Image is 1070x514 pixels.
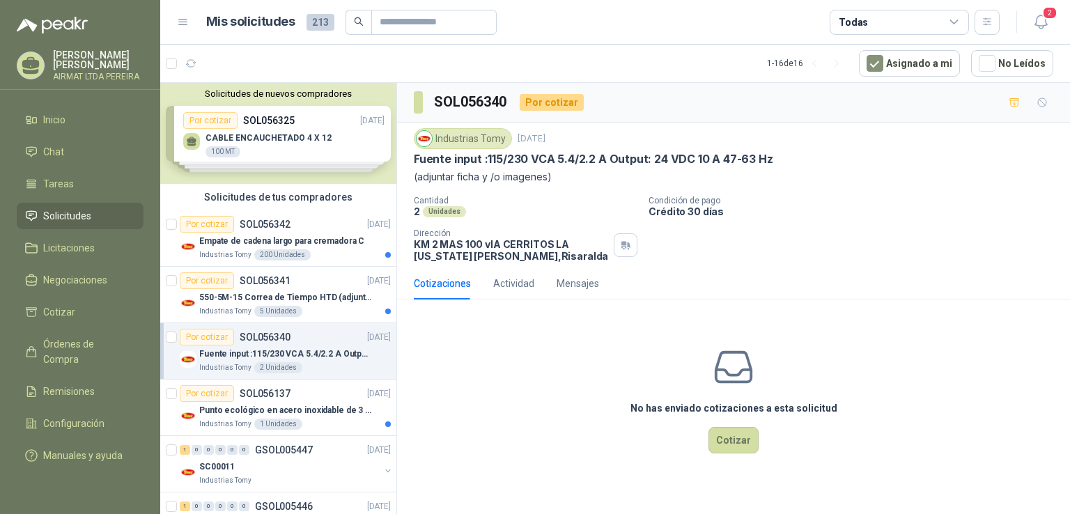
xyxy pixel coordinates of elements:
[180,385,234,402] div: Por cotizar
[160,267,396,323] a: Por cotizarSOL056341[DATE] Company Logo550-5M-15 Correa de Tiempo HTD (adjuntar ficha y /o imagen...
[354,17,364,26] span: search
[254,306,302,317] div: 5 Unidades
[367,444,391,457] p: [DATE]
[240,276,290,286] p: SOL056341
[199,460,235,474] p: SC00011
[199,235,364,248] p: Empate de cadena largo para cremadora C
[414,276,471,291] div: Cotizaciones
[17,203,144,229] a: Solicitudes
[367,331,391,344] p: [DATE]
[180,295,196,311] img: Company Logo
[43,240,95,256] span: Licitaciones
[43,304,75,320] span: Cotizar
[1042,6,1057,20] span: 2
[160,380,396,436] a: Por cotizarSOL056137[DATE] Company LogoPunto ecológico en acero inoxidable de 3 puestos, con capa...
[1028,10,1053,35] button: 2
[199,419,251,430] p: Industrias Tomy
[414,205,420,217] p: 2
[180,351,196,368] img: Company Logo
[240,389,290,398] p: SOL056137
[649,205,1064,217] p: Crédito 30 días
[43,112,65,127] span: Inicio
[367,274,391,288] p: [DATE]
[203,445,214,455] div: 0
[227,501,238,511] div: 0
[971,50,1053,77] button: No Leídos
[708,427,759,453] button: Cotizar
[160,184,396,210] div: Solicitudes de tus compradores
[17,139,144,165] a: Chat
[17,442,144,469] a: Manuales y ayuda
[414,238,608,262] p: KM 2 MAS 100 vIA CERRITOS LA [US_STATE] [PERSON_NAME] , Risaralda
[254,249,311,260] div: 200 Unidades
[160,83,396,184] div: Solicitudes de nuevos compradoresPor cotizarSOL056325[DATE] CABLE ENCAUCHETADO 4 X 12100 MTPor co...
[255,501,313,511] p: GSOL005446
[203,501,214,511] div: 0
[493,276,534,291] div: Actividad
[423,206,466,217] div: Unidades
[53,72,144,81] p: AIRMAT LTDA PEREIRA
[240,219,290,229] p: SOL056342
[414,152,773,166] p: Fuente input :115/230 VCA 5.4/2.2 A Output: 24 VDC 10 A 47-63 Hz
[227,445,238,455] div: 0
[307,14,334,31] span: 213
[17,378,144,405] a: Remisiones
[859,50,960,77] button: Asignado a mi
[199,362,251,373] p: Industrias Tomy
[43,176,74,192] span: Tareas
[17,267,144,293] a: Negociaciones
[199,291,373,304] p: 550-5M-15 Correa de Tiempo HTD (adjuntar ficha y /o imagenes)
[43,336,130,367] span: Órdenes de Compra
[17,107,144,133] a: Inicio
[206,12,295,32] h1: Mis solicitudes
[240,332,290,342] p: SOL056340
[17,410,144,437] a: Configuración
[43,272,107,288] span: Negociaciones
[239,501,249,511] div: 0
[215,501,226,511] div: 0
[43,416,104,431] span: Configuración
[17,17,88,33] img: Logo peakr
[434,91,509,113] h3: SOL056340
[254,362,302,373] div: 2 Unidades
[17,171,144,197] a: Tareas
[839,15,868,30] div: Todas
[199,348,373,361] p: Fuente input :115/230 VCA 5.4/2.2 A Output: 24 VDC 10 A 47-63 Hz
[767,52,848,75] div: 1 - 16 de 16
[43,208,91,224] span: Solicitudes
[180,501,190,511] div: 1
[17,235,144,261] a: Licitaciones
[166,88,391,99] button: Solicitudes de nuevos compradores
[43,144,64,159] span: Chat
[192,501,202,511] div: 0
[17,299,144,325] a: Cotizar
[520,94,584,111] div: Por cotizar
[180,272,234,289] div: Por cotizar
[649,196,1064,205] p: Condición de pago
[417,131,432,146] img: Company Logo
[199,249,251,260] p: Industrias Tomy
[180,407,196,424] img: Company Logo
[239,445,249,455] div: 0
[414,169,1053,185] p: (adjuntar ficha y /o imagenes)
[180,442,394,486] a: 1 0 0 0 0 0 GSOL005447[DATE] Company LogoSC00011Industrias Tomy
[199,404,373,417] p: Punto ecológico en acero inoxidable de 3 puestos, con capacidad para 121L cada división.
[17,331,144,373] a: Órdenes de Compra
[180,238,196,255] img: Company Logo
[255,445,313,455] p: GSOL005447
[43,384,95,399] span: Remisiones
[630,400,837,416] h3: No has enviado cotizaciones a esta solicitud
[192,445,202,455] div: 0
[180,329,234,345] div: Por cotizar
[180,464,196,481] img: Company Logo
[367,218,391,231] p: [DATE]
[180,445,190,455] div: 1
[160,210,396,267] a: Por cotizarSOL056342[DATE] Company LogoEmpate de cadena largo para cremadora CIndustrias Tomy200 ...
[518,132,545,146] p: [DATE]
[160,323,396,380] a: Por cotizarSOL056340[DATE] Company LogoFuente input :115/230 VCA 5.4/2.2 A Output: 24 VDC 10 A 47...
[199,306,251,317] p: Industrias Tomy
[367,500,391,513] p: [DATE]
[414,128,512,149] div: Industrias Tomy
[53,50,144,70] p: [PERSON_NAME] [PERSON_NAME]
[180,216,234,233] div: Por cotizar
